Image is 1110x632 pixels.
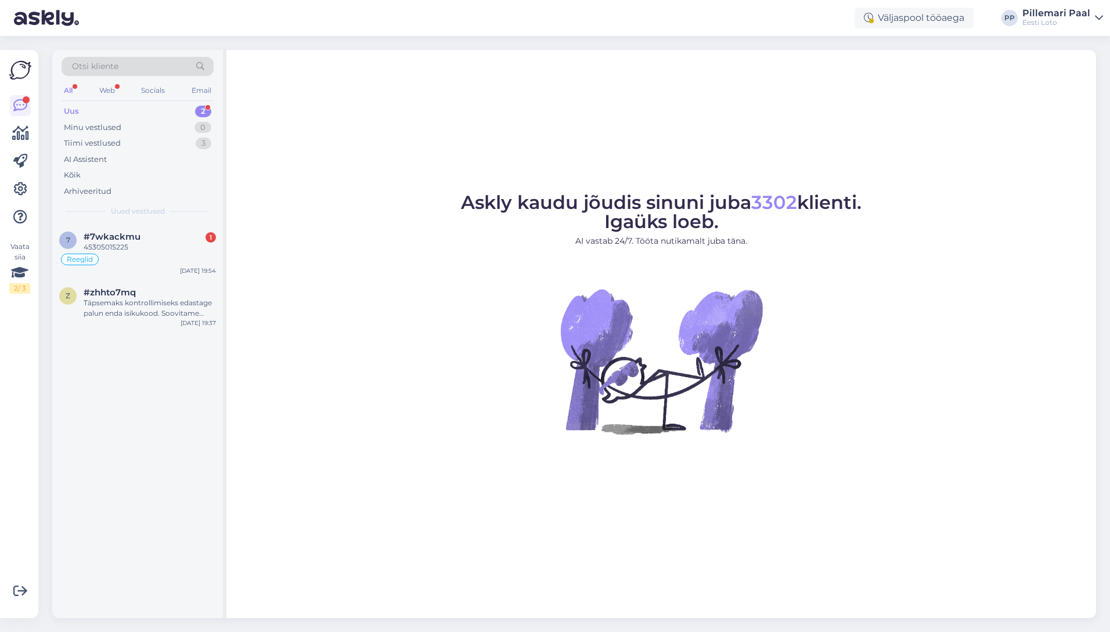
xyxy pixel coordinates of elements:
[181,319,216,327] div: [DATE] 19:37
[9,59,31,81] img: Askly Logo
[139,83,167,98] div: Socials
[855,8,974,28] div: Väljaspool tööaega
[195,106,211,117] div: 2
[64,154,107,165] div: AI Assistent
[64,138,121,149] div: Tiimi vestlused
[62,83,75,98] div: All
[72,60,118,73] span: Otsi kliente
[1022,9,1090,18] div: Pillemari Paal
[1022,18,1090,27] div: Eesti Loto
[84,298,216,319] div: Täpsemaks kontrollimiseks edastage palun enda isikukood. Soovitame kustutada veebilehitseja vahem...
[196,138,211,149] div: 3
[9,241,30,294] div: Vaata siia
[66,291,70,300] span: z
[111,206,165,216] span: Uued vestlused
[84,232,140,242] span: #7wkackmu
[84,287,136,298] span: #zhhto7mq
[97,83,117,98] div: Web
[9,283,30,294] div: 2 / 3
[1022,9,1103,27] a: Pillemari PaalEesti Loto
[66,236,70,244] span: 7
[64,169,81,181] div: Kõik
[557,257,766,465] img: No Chat active
[461,235,862,247] p: AI vastab 24/7. Tööta nutikamalt juba täna.
[84,242,216,252] div: 45305015225
[67,256,93,263] span: Reeglid
[751,191,797,214] span: 3302
[206,232,216,243] div: 1
[180,266,216,275] div: [DATE] 19:54
[64,186,111,197] div: Arhiveeritud
[194,122,211,133] div: 0
[1001,10,1018,26] div: PP
[189,83,214,98] div: Email
[64,106,79,117] div: Uus
[64,122,121,133] div: Minu vestlused
[461,191,862,233] span: Askly kaudu jõudis sinuni juba klienti. Igaüks loeb.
